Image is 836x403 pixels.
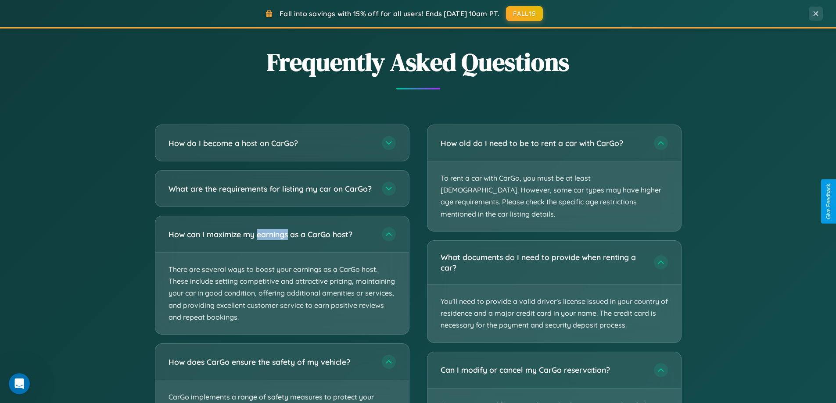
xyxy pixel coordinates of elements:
p: You'll need to provide a valid driver's license issued in your country of residence and a major c... [427,285,681,342]
h3: How do I become a host on CarGo? [169,138,373,149]
button: FALL15 [506,6,543,21]
p: To rent a car with CarGo, you must be at least [DEMOGRAPHIC_DATA]. However, some car types may ha... [427,161,681,231]
h3: How can I maximize my earnings as a CarGo host? [169,229,373,240]
h3: What documents do I need to provide when renting a car? [441,252,645,273]
h3: How old do I need to be to rent a car with CarGo? [441,138,645,149]
h2: Frequently Asked Questions [155,45,682,79]
span: Fall into savings with 15% off for all users! Ends [DATE] 10am PT. [280,9,499,18]
h3: How does CarGo ensure the safety of my vehicle? [169,357,373,367]
div: Give Feedback [825,184,832,219]
iframe: Intercom live chat [9,373,30,394]
p: There are several ways to boost your earnings as a CarGo host. These include setting competitive ... [155,253,409,334]
h3: What are the requirements for listing my car on CarGo? [169,183,373,194]
h3: Can I modify or cancel my CarGo reservation? [441,364,645,375]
